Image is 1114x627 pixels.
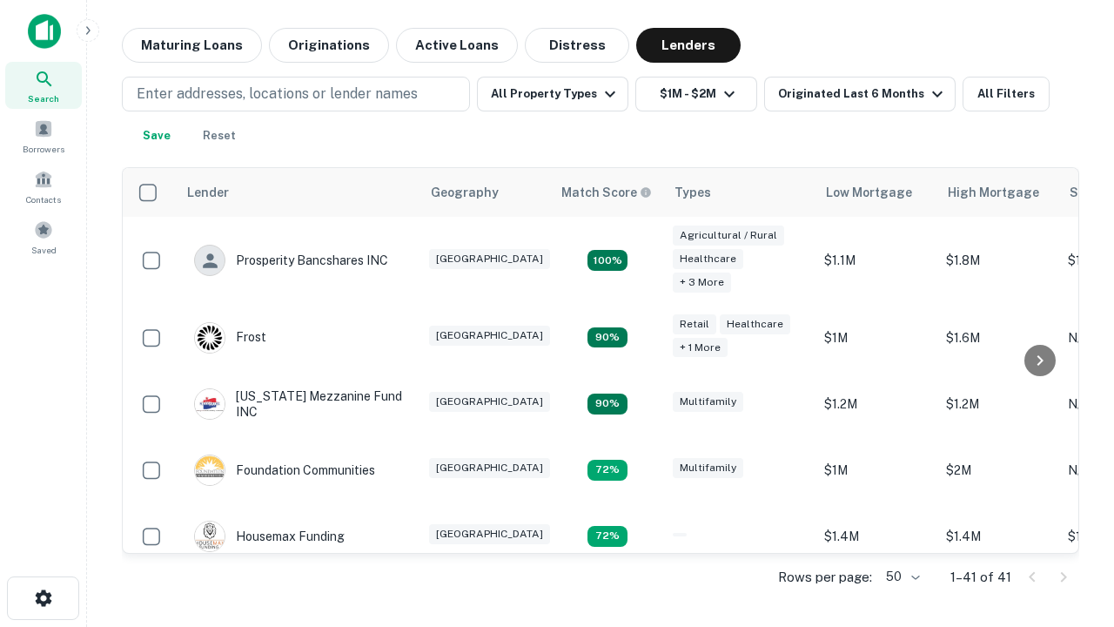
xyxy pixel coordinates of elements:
[587,526,627,547] div: Matching Properties: 4, hasApolloMatch: undefined
[636,28,741,63] button: Lenders
[937,217,1059,305] td: $1.8M
[673,273,731,293] div: + 3 more
[815,168,937,217] th: Low Mortgage
[429,249,550,269] div: [GEOGRAPHIC_DATA]
[587,460,627,481] div: Matching Properties: 4, hasApolloMatch: undefined
[137,84,418,104] p: Enter addresses, locations or lender names
[587,394,627,415] div: Matching Properties: 5, hasApolloMatch: undefined
[815,437,937,503] td: $1M
[5,163,82,210] a: Contacts
[937,168,1059,217] th: High Mortgage
[815,305,937,371] td: $1M
[195,389,225,419] img: picture
[28,14,61,49] img: capitalize-icon.png
[396,28,518,63] button: Active Loans
[826,182,912,203] div: Low Mortgage
[778,84,948,104] div: Originated Last 6 Months
[561,183,648,202] h6: Match Score
[963,77,1050,111] button: All Filters
[673,458,743,478] div: Multifamily
[674,182,711,203] div: Types
[194,245,388,276] div: Prosperity Bancshares INC
[815,217,937,305] td: $1.1M
[31,243,57,257] span: Saved
[269,28,389,63] button: Originations
[194,322,266,354] div: Frost
[28,91,59,105] span: Search
[673,338,728,358] div: + 1 more
[948,182,1039,203] div: High Mortgage
[187,182,229,203] div: Lender
[673,249,743,269] div: Healthcare
[23,142,64,156] span: Borrowers
[420,168,551,217] th: Geography
[879,564,923,590] div: 50
[5,112,82,159] a: Borrowers
[937,371,1059,437] td: $1.2M
[673,226,784,246] div: Agricultural / Rural
[525,28,629,63] button: Distress
[673,314,716,334] div: Retail
[5,62,82,109] a: Search
[1027,432,1114,516] iframe: Chat Widget
[937,503,1059,570] td: $1.4M
[778,567,872,588] p: Rows per page:
[177,168,420,217] th: Lender
[937,437,1059,503] td: $2M
[429,326,550,346] div: [GEOGRAPHIC_DATA]
[587,250,627,271] div: Matching Properties: 10, hasApolloMatch: undefined
[635,77,757,111] button: $1M - $2M
[194,455,375,486] div: Foundation Communities
[429,458,550,478] div: [GEOGRAPHIC_DATA]
[764,77,956,111] button: Originated Last 6 Months
[587,327,627,348] div: Matching Properties: 5, hasApolloMatch: undefined
[950,567,1011,588] p: 1–41 of 41
[477,77,628,111] button: All Property Types
[122,77,470,111] button: Enter addresses, locations or lender names
[431,182,499,203] div: Geography
[195,323,225,353] img: picture
[194,521,345,552] div: Housemax Funding
[429,392,550,412] div: [GEOGRAPHIC_DATA]
[194,388,403,420] div: [US_STATE] Mezzanine Fund INC
[26,192,61,206] span: Contacts
[720,314,790,334] div: Healthcare
[815,503,937,570] td: $1.4M
[937,305,1059,371] td: $1.6M
[195,522,225,551] img: picture
[429,524,550,544] div: [GEOGRAPHIC_DATA]
[122,28,262,63] button: Maturing Loans
[815,371,937,437] td: $1.2M
[5,213,82,260] a: Saved
[673,392,743,412] div: Multifamily
[551,168,664,217] th: Capitalize uses an advanced AI algorithm to match your search with the best lender. The match sco...
[195,455,225,485] img: picture
[191,118,247,153] button: Reset
[561,183,652,202] div: Capitalize uses an advanced AI algorithm to match your search with the best lender. The match sco...
[129,118,185,153] button: Save your search to get updates of matches that match your search criteria.
[664,168,815,217] th: Types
